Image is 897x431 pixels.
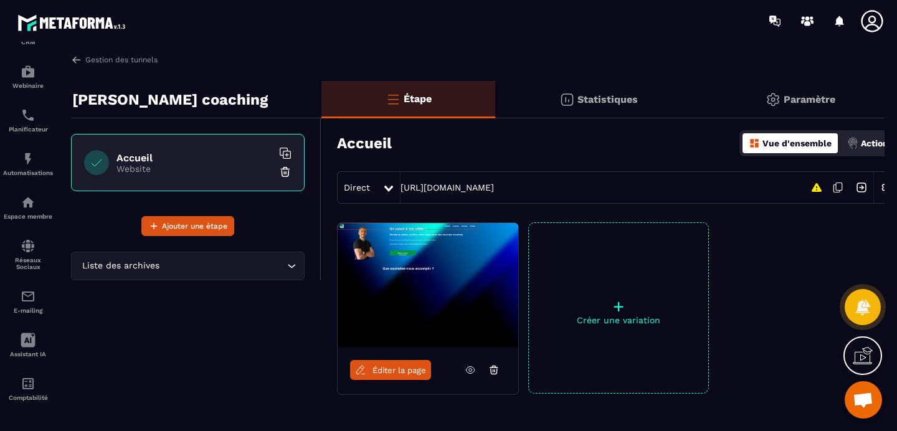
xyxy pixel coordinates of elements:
div: Search for option [71,252,305,280]
img: arrow [71,54,82,65]
p: Assistant IA [3,351,53,358]
a: Assistant IA [3,323,53,367]
img: image [338,223,518,348]
p: Statistiques [577,93,638,105]
img: logo [17,11,130,34]
a: emailemailE-mailing [3,280,53,323]
a: accountantaccountantComptabilité [3,367,53,410]
img: automations [21,64,36,79]
input: Search for option [162,259,284,273]
a: social-networksocial-networkRéseaux Sociaux [3,229,53,280]
p: Réseaux Sociaux [3,257,53,270]
a: [URL][DOMAIN_NAME] [401,182,494,192]
img: arrow-next.bcc2205e.svg [850,176,873,199]
h3: Accueil [337,135,392,152]
img: automations [21,151,36,166]
a: automationsautomationsEspace membre [3,186,53,229]
a: automationsautomationsWebinaire [3,55,53,98]
p: Paramètre [784,93,835,105]
img: trash [279,166,292,178]
img: setting-gr.5f69749f.svg [766,92,781,107]
p: Actions [861,138,893,148]
a: Gestion des tunnels [71,54,158,65]
img: accountant [21,376,36,391]
img: actions.d6e523a2.png [847,138,858,149]
button: Ajouter une étape [141,216,234,236]
a: schedulerschedulerPlanificateur [3,98,53,142]
span: Ajouter une étape [162,220,227,232]
p: Automatisations [3,169,53,176]
div: Ouvrir le chat [845,381,882,419]
p: + [529,298,708,315]
img: stats.20deebd0.svg [559,92,574,107]
img: dashboard-orange.40269519.svg [749,138,760,149]
h6: Accueil [116,152,272,164]
p: Étape [404,93,432,105]
img: scheduler [21,108,36,123]
p: [PERSON_NAME] coaching [72,87,268,112]
p: Planificateur [3,126,53,133]
p: CRM [3,39,53,45]
p: Comptabilité [3,394,53,401]
a: Éditer la page [350,360,431,380]
p: Vue d'ensemble [762,138,832,148]
p: Website [116,164,272,174]
img: bars-o.4a397970.svg [386,92,401,107]
p: E-mailing [3,307,53,314]
p: Créer une variation [529,315,708,325]
span: Liste des archives [79,259,162,273]
img: automations [21,195,36,210]
img: social-network [21,239,36,253]
span: Éditer la page [373,366,426,375]
a: automationsautomationsAutomatisations [3,142,53,186]
img: email [21,289,36,304]
p: Espace membre [3,213,53,220]
span: Direct [344,182,370,192]
p: Webinaire [3,82,53,89]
